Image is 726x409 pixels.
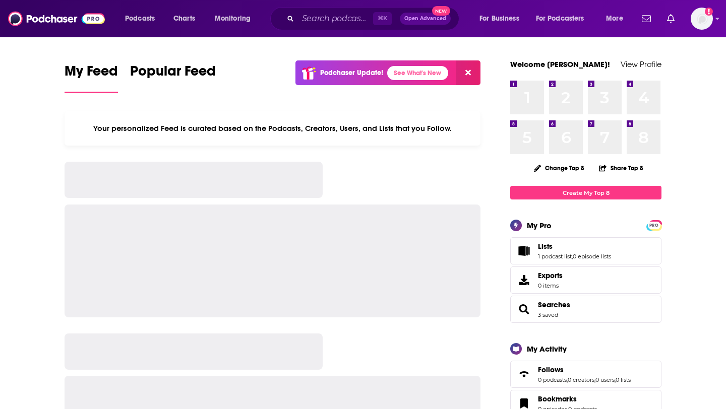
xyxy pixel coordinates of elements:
button: open menu [599,11,636,27]
a: 0 podcasts [538,376,567,383]
button: open menu [118,11,168,27]
a: My Feed [65,62,118,93]
span: New [432,6,450,16]
div: Search podcasts, credits, & more... [280,7,469,30]
button: open menu [208,11,264,27]
a: 0 lists [616,376,631,383]
button: Show profile menu [691,8,713,30]
img: User Profile [691,8,713,30]
img: Podchaser - Follow, Share and Rate Podcasts [8,9,105,28]
a: PRO [648,221,660,229]
a: Welcome [PERSON_NAME]! [510,59,610,69]
a: 0 users [595,376,615,383]
span: , [572,253,573,260]
button: Share Top 8 [598,158,644,178]
a: 0 episode lists [573,253,611,260]
span: Follows [538,365,564,374]
button: open menu [472,11,532,27]
a: Lists [514,244,534,258]
span: Open Advanced [404,16,446,21]
a: Exports [510,266,661,294]
span: 0 items [538,282,563,289]
span: Lists [538,242,553,251]
span: , [567,376,568,383]
svg: Add a profile image [705,8,713,16]
span: PRO [648,222,660,229]
a: Show notifications dropdown [663,10,679,27]
a: 0 creators [568,376,594,383]
div: Your personalized Feed is curated based on the Podcasts, Creators, Users, and Lists that you Follow. [65,111,480,146]
span: , [594,376,595,383]
span: More [606,12,623,26]
a: Charts [167,11,201,27]
button: Change Top 8 [528,162,590,174]
p: Podchaser Update! [320,69,383,77]
a: Popular Feed [130,62,216,93]
span: My Feed [65,62,118,86]
span: Charts [173,12,195,26]
a: 3 saved [538,311,558,318]
span: Bookmarks [538,394,577,403]
span: Searches [510,296,661,323]
span: Podcasts [125,12,155,26]
a: Searches [514,302,534,316]
span: Exports [538,271,563,280]
span: ⌘ K [373,12,392,25]
span: Lists [510,237,661,264]
span: Follows [510,361,661,388]
a: Follows [538,365,631,374]
span: For Business [479,12,519,26]
a: 1 podcast list [538,253,572,260]
a: Follows [514,367,534,381]
a: View Profile [621,59,661,69]
span: , [615,376,616,383]
div: My Pro [527,221,552,230]
a: Show notifications dropdown [638,10,655,27]
div: My Activity [527,344,567,354]
span: Exports [514,273,534,287]
button: Open AdvancedNew [400,13,451,25]
span: Logged in as elliesachs09 [691,8,713,30]
a: Create My Top 8 [510,186,661,199]
input: Search podcasts, credits, & more... [298,11,373,27]
button: open menu [529,11,599,27]
a: Lists [538,242,611,251]
span: Monitoring [215,12,251,26]
a: Searches [538,300,570,309]
span: Popular Feed [130,62,216,86]
a: See What's New [387,66,448,80]
a: Bookmarks [538,394,597,403]
span: For Podcasters [536,12,584,26]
